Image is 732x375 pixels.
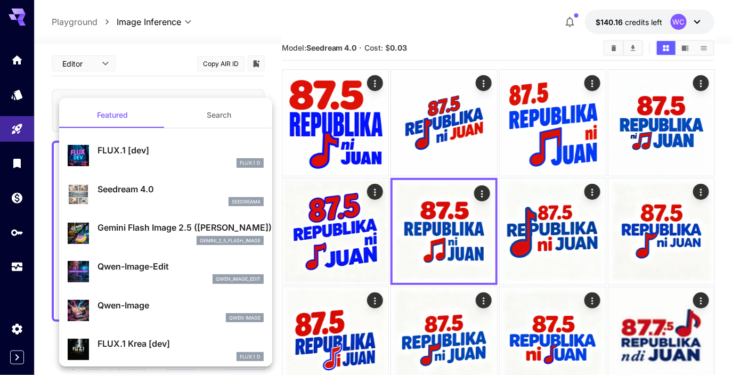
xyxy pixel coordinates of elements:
p: FLUX.1 [dev] [97,144,264,157]
p: Qwen Image [229,314,261,322]
p: Qwen-Image-Edit [97,260,264,273]
p: Qwen-Image [97,299,264,312]
iframe: Chat Widget [679,324,732,375]
div: Gemini Flash Image 2.5 ([PERSON_NAME])gemini_2_5_flash_image [68,217,264,249]
div: FLUX.1 [dev]FLUX.1 D [68,140,264,172]
p: Gemini Flash Image 2.5 ([PERSON_NAME]) [97,221,264,234]
div: Qwen-Image-Editqwen_image_edit [68,256,264,288]
p: FLUX.1 Krea [dev] [97,337,264,350]
button: Featured [59,102,166,128]
p: qwen_image_edit [216,275,261,283]
div: Qwen-ImageQwen Image [68,295,264,327]
p: gemini_2_5_flash_image [200,237,261,244]
p: Seedream 4.0 [97,183,264,195]
div: FLUX.1 Krea [dev]FLUX.1 D [68,333,264,365]
button: Search [166,102,272,128]
p: FLUX.1 D [240,159,261,167]
div: Seedream 4.0seedream4 [68,178,264,211]
p: FLUX.1 D [240,353,261,361]
p: seedream4 [232,198,261,206]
